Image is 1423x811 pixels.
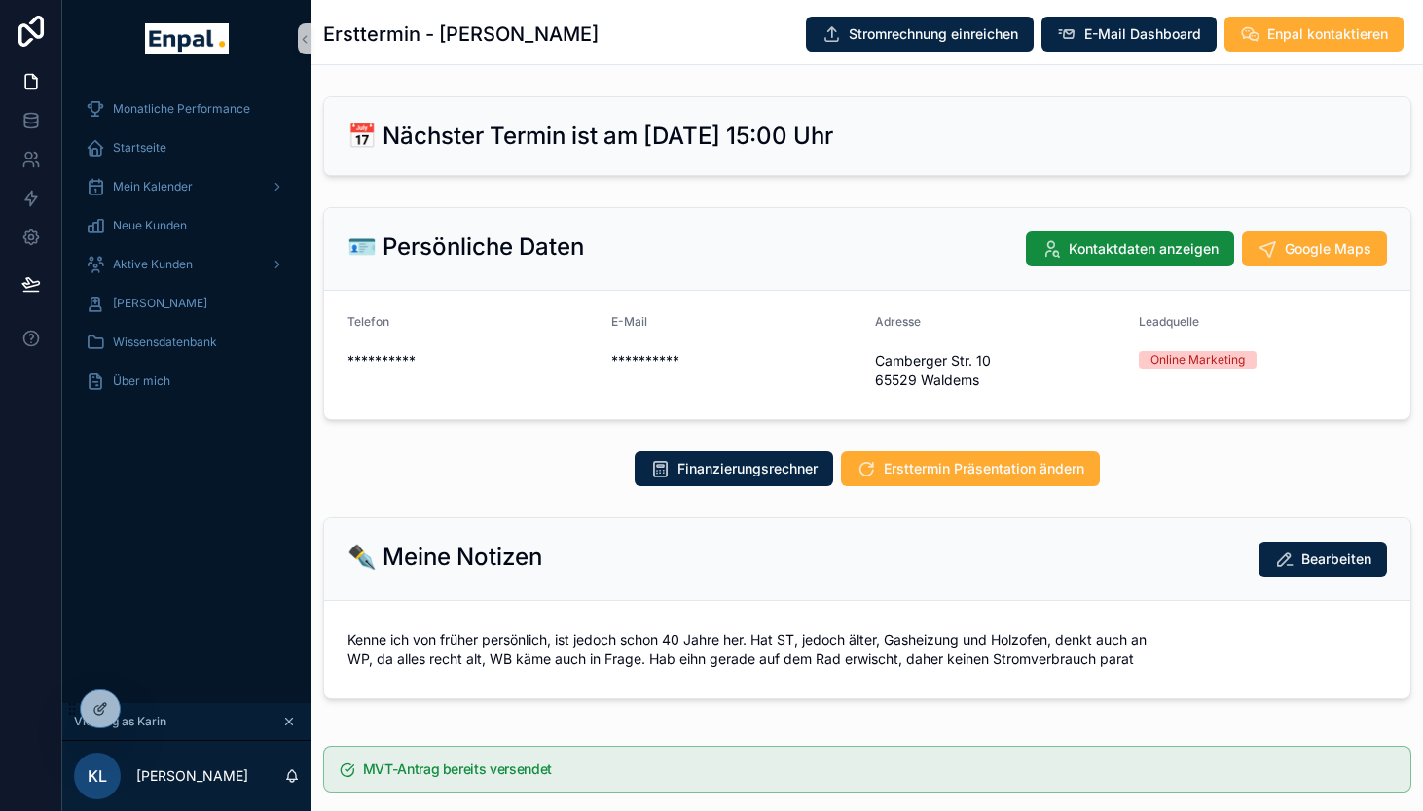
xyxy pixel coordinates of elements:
[1224,17,1404,52] button: Enpal kontaktieren
[74,325,300,360] a: Wissensdatenbank
[145,23,228,54] img: App logo
[74,169,300,204] a: Mein Kalender
[347,314,389,329] span: Telefon
[347,542,542,573] h2: ✒️ Meine Notizen
[74,91,300,126] a: Monatliche Performance
[74,364,300,399] a: Über mich
[806,17,1034,52] button: Stromrechnung einreichen
[62,78,311,424] div: scrollable content
[1150,351,1245,369] div: Online Marketing
[875,351,1123,390] span: Camberger Str. 10 65529 Waldems
[611,314,647,329] span: E-Mail
[635,451,833,486] button: Finanzierungsrechner
[113,218,187,233] span: Neue Kunden
[74,247,300,282] a: Aktive Kunden
[136,766,248,786] p: [PERSON_NAME]
[113,257,193,272] span: Aktive Kunden
[323,20,599,48] h1: Ersttermin - [PERSON_NAME]
[1285,239,1371,259] span: Google Maps
[74,208,300,243] a: Neue Kunden
[113,296,207,311] span: [PERSON_NAME]
[88,764,107,788] span: KL
[74,130,300,165] a: Startseite
[884,459,1084,478] span: Ersttermin Präsentation ändern
[841,451,1100,486] button: Ersttermin Präsentation ändern
[74,286,300,321] a: [PERSON_NAME]
[875,314,921,329] span: Adresse
[113,101,250,117] span: Monatliche Performance
[1242,231,1387,266] button: Google Maps
[363,762,1395,776] h5: MVT-Antrag bereits versendet
[1084,24,1201,44] span: E-Mail Dashboard
[113,179,193,194] span: Mein Kalender
[347,231,584,263] h2: 🪪 Persönliche Daten
[347,630,1387,669] span: Kenne ich von früher persönlich, ist jedoch schon 40 Jahre her. Hat ST, jedoch älter, Gasheizung ...
[347,121,833,152] h2: 📅 Nächster Termin ist am [DATE] 15:00 Uhr
[1069,239,1219,259] span: Kontaktdaten anzeigen
[113,140,166,156] span: Startseite
[1301,549,1371,569] span: Bearbeiten
[849,24,1018,44] span: Stromrechnung einreichen
[113,335,217,350] span: Wissensdatenbank
[1041,17,1217,52] button: E-Mail Dashboard
[1267,24,1388,44] span: Enpal kontaktieren
[1259,542,1387,577] button: Bearbeiten
[113,373,170,389] span: Über mich
[1139,314,1199,329] span: Leadquelle
[1026,231,1234,266] button: Kontaktdaten anzeigen
[677,459,818,478] span: Finanzierungsrechner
